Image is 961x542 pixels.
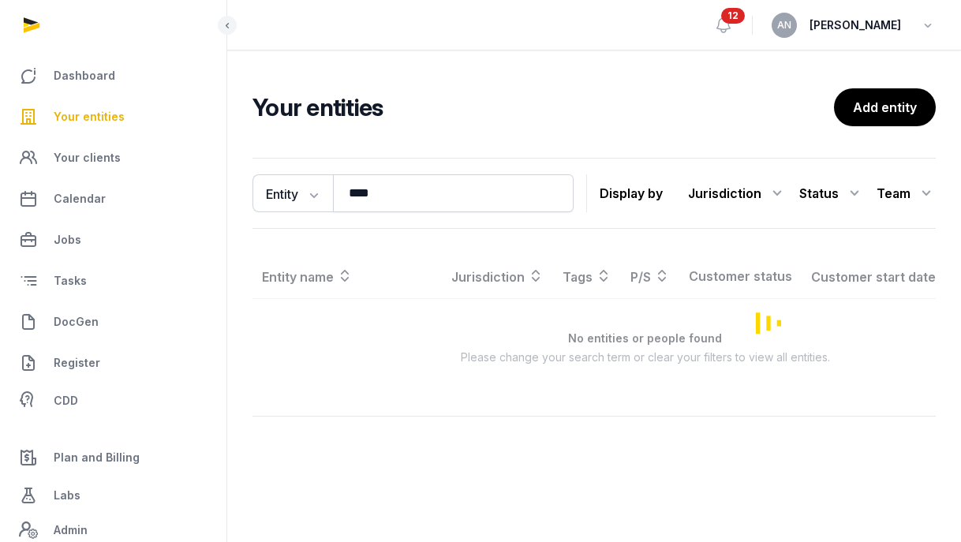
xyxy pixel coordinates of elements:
[834,88,936,126] a: Add entity
[54,486,80,505] span: Labs
[13,262,214,300] a: Tasks
[54,66,115,85] span: Dashboard
[772,13,797,38] button: AN
[54,312,99,331] span: DocGen
[54,189,106,208] span: Calendar
[777,21,791,30] span: AN
[13,303,214,341] a: DocGen
[54,521,88,540] span: Admin
[13,221,214,259] a: Jobs
[54,448,140,467] span: Plan and Billing
[688,181,787,206] div: Jurisdiction
[877,181,936,206] div: Team
[54,271,87,290] span: Tasks
[600,181,663,206] p: Display by
[54,353,100,372] span: Register
[721,8,745,24] span: 12
[54,391,78,410] span: CDD
[799,181,864,206] div: Status
[252,174,333,212] button: Entity
[252,93,834,121] h2: Your entities
[54,107,125,126] span: Your entities
[13,385,214,417] a: CDD
[13,344,214,382] a: Register
[13,439,214,477] a: Plan and Billing
[13,180,214,218] a: Calendar
[13,477,214,514] a: Labs
[13,139,214,177] a: Your clients
[54,230,81,249] span: Jobs
[54,148,121,167] span: Your clients
[13,57,214,95] a: Dashboard
[13,98,214,136] a: Your entities
[810,16,901,35] span: [PERSON_NAME]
